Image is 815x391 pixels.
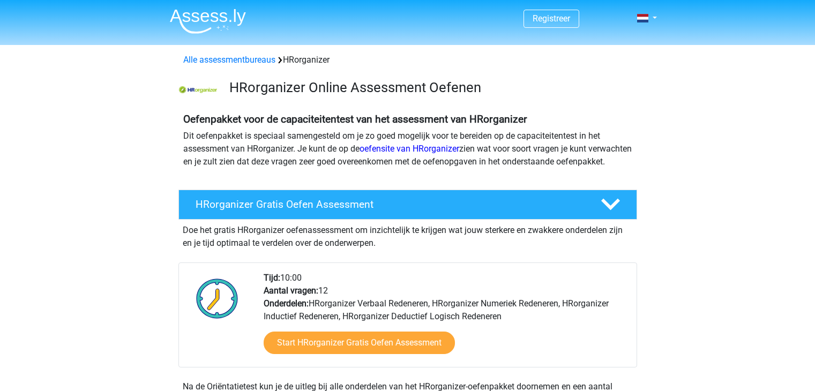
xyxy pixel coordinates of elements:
p: Dit oefenpakket is speciaal samengesteld om je zo goed mogelijk voor te bereiden op de capaciteit... [183,130,632,168]
img: HRorganizer Logo [179,86,217,93]
a: HRorganizer Gratis Oefen Assessment [174,190,641,220]
b: Tijd: [264,273,280,283]
img: Assessly [170,9,246,34]
div: Doe het gratis HRorganizer oefenassessment om inzichtelijk te krijgen wat jouw sterkere en zwakke... [178,220,637,250]
img: Klok [190,272,244,325]
a: Start HRorganizer Gratis Oefen Assessment [264,332,455,354]
b: Oefenpakket voor de capaciteitentest van het assessment van HRorganizer [183,113,527,125]
b: Aantal vragen: [264,285,318,296]
div: 10:00 12 HRorganizer Verbaal Redeneren, HRorganizer Numeriek Redeneren, HRorganizer Inductief Red... [256,272,636,367]
a: Alle assessmentbureaus [183,55,275,65]
h3: HRorganizer Online Assessment Oefenen [229,79,629,96]
h4: HRorganizer Gratis Oefen Assessment [196,198,584,210]
b: Onderdelen: [264,298,309,309]
a: Registreer [533,13,570,24]
a: oefensite van HRorganizer [360,144,459,154]
div: HRorganizer [179,54,637,66]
